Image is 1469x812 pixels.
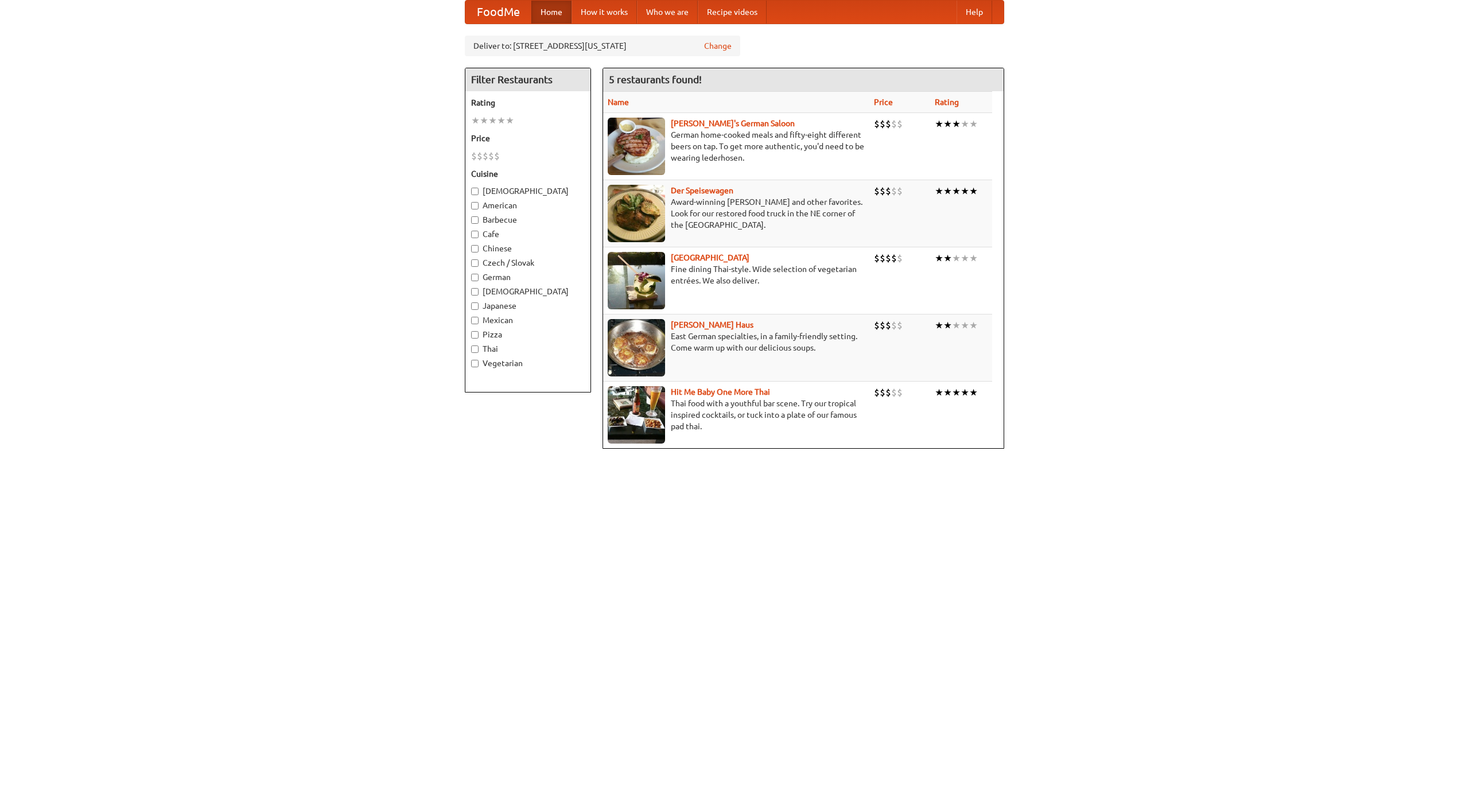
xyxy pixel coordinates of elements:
input: [DEMOGRAPHIC_DATA] [471,188,479,195]
li: $ [874,386,880,399]
li: ★ [488,114,497,127]
p: East German specialties, in a family-friendly setting. Come warm up with our delicious soups. [608,331,865,353]
li: $ [885,319,891,332]
input: Vegetarian [471,360,479,367]
p: Thai food with a youthful bar scene. Try our tropical inspired cocktails, or tuck into a plate of... [608,398,865,432]
li: ★ [952,252,961,265]
li: ★ [943,185,952,197]
a: Who we are [637,1,698,24]
label: Cafe [471,228,585,240]
label: [DEMOGRAPHIC_DATA] [471,286,585,297]
input: Czech / Slovak [471,259,479,267]
li: $ [897,386,903,399]
li: ★ [935,386,943,399]
li: ★ [969,252,978,265]
a: How it works [572,1,637,24]
li: ★ [952,185,961,197]
h5: Rating [471,97,585,108]
li: $ [477,150,483,162]
li: $ [880,319,885,332]
a: Rating [935,98,959,107]
a: Price [874,98,893,107]
li: $ [874,319,880,332]
a: Change [704,40,732,52]
li: $ [885,118,891,130]
li: ★ [943,319,952,332]
p: German home-cooked meals and fifty-eight different beers on tap. To get more authentic, you'd nee... [608,129,865,164]
li: $ [880,118,885,130]
li: ★ [480,114,488,127]
input: Chinese [471,245,479,252]
b: Hit Me Baby One More Thai [671,387,770,397]
a: [PERSON_NAME] Haus [671,320,753,329]
li: ★ [952,118,961,130]
a: Recipe videos [698,1,767,24]
a: [GEOGRAPHIC_DATA] [671,253,749,262]
div: Deliver to: [STREET_ADDRESS][US_STATE] [465,36,740,56]
label: Japanese [471,300,585,312]
li: ★ [935,252,943,265]
input: Barbecue [471,216,479,224]
label: American [471,200,585,211]
li: ★ [943,118,952,130]
li: $ [874,252,880,265]
p: Award-winning [PERSON_NAME] and other favorites. Look for our restored food truck in the NE corne... [608,196,865,231]
li: $ [891,185,897,197]
li: $ [880,185,885,197]
input: American [471,202,479,209]
li: ★ [969,386,978,399]
a: FoodMe [465,1,531,24]
li: ★ [471,114,480,127]
li: ★ [969,185,978,197]
li: ★ [961,386,969,399]
li: $ [891,386,897,399]
h4: Filter Restaurants [465,68,590,91]
h5: Price [471,133,585,144]
label: Vegetarian [471,358,585,369]
li: ★ [952,386,961,399]
li: ★ [969,118,978,130]
li: $ [891,319,897,332]
label: Czech / Slovak [471,257,585,269]
img: kohlhaus.jpg [608,319,665,376]
label: [DEMOGRAPHIC_DATA] [471,185,585,197]
li: $ [494,150,500,162]
input: Cafe [471,231,479,238]
li: ★ [961,185,969,197]
li: $ [897,185,903,197]
a: Name [608,98,629,107]
li: $ [885,252,891,265]
input: Pizza [471,331,479,339]
li: $ [880,252,885,265]
a: Home [531,1,572,24]
p: Fine dining Thai-style. Wide selection of vegetarian entrées. We also deliver. [608,263,865,286]
li: $ [897,118,903,130]
li: $ [471,150,477,162]
li: $ [483,150,488,162]
label: Mexican [471,314,585,326]
label: German [471,271,585,283]
li: ★ [497,114,506,127]
li: ★ [943,386,952,399]
input: Thai [471,345,479,353]
input: Mexican [471,317,479,324]
label: Barbecue [471,214,585,226]
input: Japanese [471,302,479,310]
li: $ [897,319,903,332]
img: babythai.jpg [608,386,665,444]
li: ★ [935,185,943,197]
li: $ [891,118,897,130]
li: ★ [935,319,943,332]
li: ★ [935,118,943,130]
input: German [471,274,479,281]
li: $ [874,118,880,130]
li: $ [885,386,891,399]
li: $ [897,252,903,265]
li: $ [885,185,891,197]
li: ★ [943,252,952,265]
li: $ [488,150,494,162]
label: Thai [471,343,585,355]
a: Der Speisewagen [671,186,733,195]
